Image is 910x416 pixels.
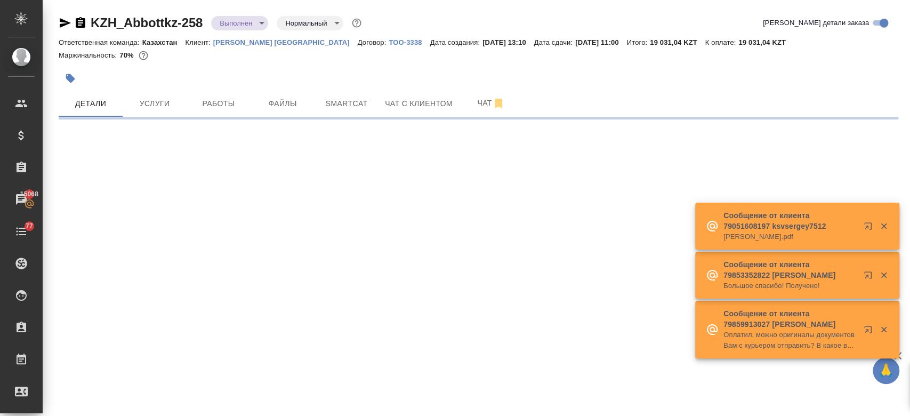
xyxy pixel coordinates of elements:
button: Открыть в новой вкладке [857,215,883,241]
span: Smartcat [321,97,372,110]
p: Сообщение от клиента 79051608197 ksvsergey7512 [723,210,857,231]
button: Закрыть [873,221,895,231]
a: 77 [3,218,40,245]
p: К оплате: [705,38,739,46]
button: Выполнен [216,19,255,28]
button: Закрыть [873,325,895,334]
p: Сообщение от клиента 79853352822 [PERSON_NAME] [723,259,857,281]
p: 70% [119,51,136,59]
p: Итого: [627,38,650,46]
p: Дата создания: [430,38,482,46]
span: Работы [193,97,244,110]
div: Выполнен [277,16,343,30]
button: 755.92 RUB; 0.00 KZT; [136,49,150,62]
span: Услуги [129,97,180,110]
p: 19 031,04 KZT [738,38,794,46]
p: [DATE] 13:10 [482,38,534,46]
span: 77 [19,221,39,231]
span: [PERSON_NAME] детали заказа [763,18,869,28]
p: Сообщение от клиента 79859913027 [PERSON_NAME] [723,308,857,330]
p: Маржинальность: [59,51,119,59]
span: Детали [65,97,116,110]
p: ТОО-3338 [389,38,430,46]
svg: Отписаться [492,97,505,110]
p: Дата сдачи: [534,38,575,46]
p: Большое спасибо! Получено! [723,281,857,291]
button: Добавить тэг [59,67,82,90]
button: Скопировать ссылку для ЯМессенджера [59,17,71,29]
p: Казахстан [142,38,186,46]
p: [PERSON_NAME] [GEOGRAPHIC_DATA] [213,38,358,46]
span: 15068 [14,189,45,199]
div: Выполнен [211,16,268,30]
p: [PERSON_NAME].pdf [723,231,857,242]
span: Файлы [257,97,308,110]
button: Закрыть [873,270,895,280]
p: Клиент: [185,38,213,46]
span: Чат с клиентом [385,97,453,110]
button: Нормальный [282,19,330,28]
a: KZH_Abbottkz-258 [91,15,203,30]
p: Ответственная команда: [59,38,142,46]
button: Открыть в новой вкладке [857,319,883,345]
p: 19 031,04 KZT [650,38,705,46]
p: Оплатил, можно оригиналы документов Вам с курьером отправить? В какое время будет удобно принять? Сп [723,330,857,351]
span: Чат [465,97,517,110]
p: [DATE] 11:00 [575,38,627,46]
a: 15068 [3,186,40,213]
a: ТОО-3338 [389,37,430,46]
a: [PERSON_NAME] [GEOGRAPHIC_DATA] [213,37,358,46]
p: Договор: [358,38,389,46]
button: Доп статусы указывают на важность/срочность заказа [350,16,364,30]
button: Открыть в новой вкладке [857,265,883,290]
button: Скопировать ссылку [74,17,87,29]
